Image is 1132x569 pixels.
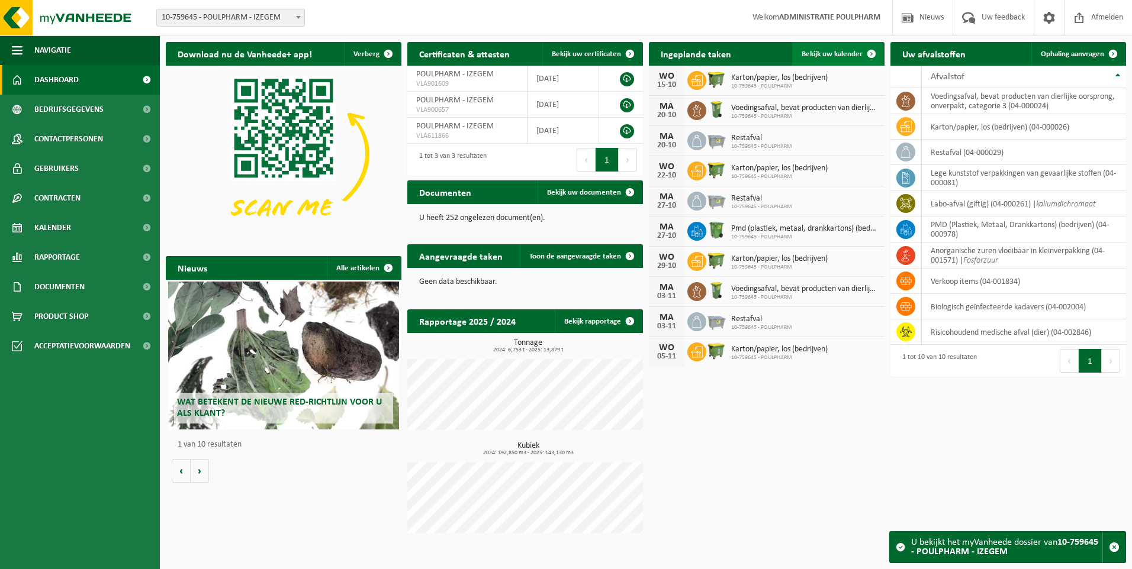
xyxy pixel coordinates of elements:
[156,9,305,27] span: 10-759645 - POULPHARM - IZEGEM
[353,50,380,58] span: Verberg
[922,191,1126,216] td: labo-afval (giftig) (04-000261) |
[177,397,382,418] span: Wat betekent de nieuwe RED-richtlijn voor u als klant?
[413,442,643,456] h3: Kubiek
[1079,349,1102,373] button: 1
[407,309,528,332] h2: Rapportage 2025 / 2024
[528,118,599,144] td: [DATE]
[655,172,678,180] div: 22-10
[168,282,399,429] a: Wat betekent de nieuwe RED-richtlijn voor u als klant?
[655,322,678,331] div: 03-11
[547,189,621,196] span: Bekijk uw documenten
[1041,50,1104,58] span: Ophaling aanvragen
[416,105,518,115] span: VLA900657
[166,256,219,279] h2: Nieuws
[416,70,494,79] span: POULPHARM - IZEGEM
[922,269,1126,294] td: verkoop items (04-001834)
[34,243,80,272] span: Rapportage
[655,72,678,81] div: WO
[922,243,1126,269] td: anorganische zuren vloeibaar in kleinverpakking (04-001571) |
[552,50,621,58] span: Bekijk uw certificaten
[706,220,726,240] img: WB-0370-HPE-GN-50
[157,9,304,26] span: 10-759645 - POULPHARM - IZEGEM
[963,256,998,265] i: Fosforzuur
[922,216,1126,243] td: PMD (Plastiek, Metaal, Drankkartons) (bedrijven) (04-000978)
[731,254,828,264] span: Karton/papier, los (bedrijven)
[706,190,726,210] img: WB-2500-GAL-GY-01
[407,180,483,203] h2: Documenten
[922,294,1126,319] td: Biologisch geïnfecteerde kadavers (04-002004)
[731,134,792,143] span: Restafval
[922,165,1126,191] td: lege kunststof verpakkingen van gevaarlijke stoffen (04-000081)
[413,147,487,173] div: 1 tot 3 van 3 resultaten
[655,232,678,240] div: 27-10
[528,92,599,118] td: [DATE]
[34,35,71,65] span: Navigatie
[34,95,104,124] span: Bedrijfsgegevens
[1060,349,1079,373] button: Previous
[655,222,678,232] div: MA
[344,42,400,66] button: Verberg
[34,154,79,183] span: Gebruikers
[706,130,726,150] img: WB-2500-GAL-GY-01
[413,450,643,456] span: 2024: 192,850 m3 - 2025: 143,130 m3
[731,345,828,354] span: Karton/papier, los (bedrijven)
[416,122,494,131] span: POULPHARM - IZEGEM
[731,354,828,361] span: 10-759645 - POULPHARM
[649,42,743,65] h2: Ingeplande taken
[931,72,964,82] span: Afvalstof
[655,141,678,150] div: 20-10
[555,309,642,333] a: Bekijk rapportage
[619,148,637,172] button: Next
[178,441,395,449] p: 1 van 10 resultaten
[792,42,883,66] a: Bekijk uw kalender
[577,148,596,172] button: Previous
[922,140,1126,165] td: restafval (04-000029)
[655,81,678,89] div: 15-10
[731,83,828,90] span: 10-759645 - POULPHARM
[779,13,880,22] strong: ADMINISTRATIE POULPHARM
[166,42,324,65] h2: Download nu de Vanheede+ app!
[655,292,678,300] div: 03-11
[416,131,518,141] span: VLA611866
[731,173,828,180] span: 10-759645 - POULPHARM
[327,256,400,280] a: Alle artikelen
[1036,200,1096,209] i: kaliumdichromaat
[911,532,1102,562] div: U bekijkt het myVanheede dossier van
[706,69,726,89] img: WB-1100-HPE-GN-50
[528,66,599,92] td: [DATE]
[542,42,642,66] a: Bekijk uw certificaten
[538,180,642,204] a: Bekijk uw documenten
[911,538,1098,557] strong: 10-759645 - POULPHARM - IZEGEM
[413,339,643,353] h3: Tonnage
[731,104,879,113] span: Voedingsafval, bevat producten van dierlijke oorsprong, onverpakt, categorie 3
[34,124,103,154] span: Contactpersonen
[731,324,792,331] span: 10-759645 - POULPHARM
[802,50,863,58] span: Bekijk uw kalender
[655,162,678,172] div: WO
[655,353,678,361] div: 05-11
[1031,42,1125,66] a: Ophaling aanvragen
[655,102,678,111] div: MA
[655,111,678,119] div: 20-10
[166,66,401,243] img: Download de VHEPlus App
[34,65,79,95] span: Dashboard
[731,113,879,120] span: 10-759645 - POULPHARM
[655,343,678,353] div: WO
[706,250,726,270] img: WB-1100-HPE-GN-50
[731,164,828,173] span: Karton/papier, los (bedrijven)
[896,348,977,374] div: 1 tot 10 van 10 resultaten
[416,79,518,89] span: VLA901609
[172,459,191,483] button: Vorige
[596,148,619,172] button: 1
[655,132,678,141] div: MA
[1102,349,1120,373] button: Next
[731,315,792,324] span: Restafval
[922,114,1126,140] td: karton/papier, los (bedrijven) (04-000026)
[731,224,879,234] span: Pmd (plastiek, metaal, drankkartons) (bedrijven)
[706,311,726,331] img: WB-2500-GAL-GY-01
[706,99,726,119] img: WB-0140-HPE-GN-50
[34,302,88,331] span: Product Shop
[922,88,1126,114] td: voedingsafval, bevat producten van dierlijke oorsprong, onverpakt, categorie 3 (04-000024)
[731,194,792,203] span: Restafval
[655,262,678,270] div: 29-10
